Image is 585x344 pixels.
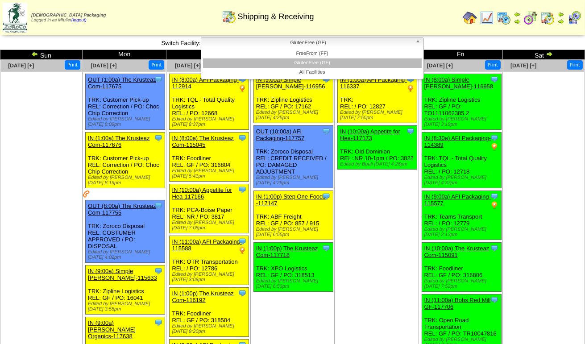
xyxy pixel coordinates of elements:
[557,18,564,25] img: arrowright.gif
[510,62,536,69] a: [DATE] [+]
[172,187,232,200] a: IN (10:00a) Appetite for Hea-117166
[170,288,249,337] div: TRK: Foodliner REL: GF / PO: 318504
[222,9,236,24] img: calendarinout.gif
[567,11,581,25] img: calendarcustomer.gif
[203,58,422,68] li: GlutenFree (GF)
[3,3,27,33] img: zoroco-logo-small.webp
[65,60,80,70] button: Print
[514,18,521,25] img: arrowright.gif
[322,127,331,136] img: Tooltip
[485,60,501,70] button: Print
[88,301,165,312] div: Edited by [PERSON_NAME] [DATE] 3:55pm
[203,68,422,77] li: All Facilities
[424,135,491,148] a: IN (8:30a) AFI Packaging-114389
[88,249,165,260] div: Edited by [PERSON_NAME] [DATE] 4:02pm
[480,11,494,25] img: line_graph.gif
[238,133,247,142] img: Tooltip
[83,50,166,60] td: Mon
[88,175,165,186] div: Edited by [PERSON_NAME] [DATE] 8:19pm
[172,168,249,179] div: Edited by [PERSON_NAME] [DATE] 5:41pm
[88,76,156,90] a: OUT (1:00a) The Krusteaz Com-117675
[31,13,106,23] span: Logged in as Mfuller
[172,290,234,303] a: IN (1:00p) The Krusteaz Com-116192
[424,193,491,207] a: IN (9:00a) AFI Packaging-115577
[238,237,247,246] img: Tooltip
[205,37,412,48] span: GlutenFree (GF)
[88,203,156,216] a: OUT (8:00a) The Krusteaz Com-117755
[172,76,239,90] a: IN (8:00a) AFI Packaging-112914
[175,62,201,69] a: [DATE] [+]
[427,62,453,69] a: [DATE] [+]
[253,243,333,292] div: TRK: XPO Logistics REL: GF / PO: 318513
[256,278,333,289] div: Edited by [PERSON_NAME] [DATE] 6:53pm
[424,76,494,90] a: IN (8:00a) Simple [PERSON_NAME]-116958
[406,84,415,93] img: PO
[172,323,249,334] div: Edited by [PERSON_NAME] [DATE] 9:20pm
[463,11,477,25] img: home.gif
[154,201,163,210] img: Tooltip
[238,289,247,298] img: Tooltip
[86,200,165,263] div: TRK: Zoroco Disposal REL: COSTUMER APPROVED / PO: DISPOSAL
[424,175,501,186] div: Edited by [PERSON_NAME] [DATE] 4:37pm
[172,272,249,282] div: Edited by [PERSON_NAME] [DATE] 3:08pm
[490,201,499,210] img: PO
[256,175,333,186] div: Edited by [PERSON_NAME] [DATE] 4:25pm
[71,18,87,23] a: (logout)
[490,244,499,253] img: Tooltip
[424,245,490,258] a: IN (10:00a) The Krusteaz Com-115091
[154,133,163,142] img: Tooltip
[31,13,106,18] span: [DEMOGRAPHIC_DATA] Packaging
[88,319,136,340] a: IN (9:00a) [PERSON_NAME] Organics-117638
[256,76,325,90] a: IN (9:00a) Simple [PERSON_NAME]-116956
[154,266,163,275] img: Tooltip
[424,227,501,237] div: Edited by [PERSON_NAME] [DATE] 2:13pm
[86,74,165,130] div: TRK: Customer Pick-up REL: Correction / PO: Choc Chip Correction
[253,74,333,123] div: TRK: Zipline Logistics REL: GF / PO: 17162
[83,191,90,198] img: Customer has been contacted and delivery has been arranged
[256,128,304,141] a: OUT (10:00a) AFI Packaging-117757
[523,11,538,25] img: calendarblend.gif
[419,50,502,60] td: Fri
[424,116,501,127] div: Edited by [PERSON_NAME] [DATE] 3:19pm
[422,191,501,240] div: TRK: Teams Transport REL: / PO: 12779
[88,116,165,127] div: Edited by [PERSON_NAME] [DATE] 8:09pm
[490,192,499,201] img: Tooltip
[490,142,499,151] img: PO
[170,74,249,130] div: TRK: TQL - Total Quality Logistics REL: / PO: 12668
[0,50,83,60] td: Sun
[340,162,417,167] div: Edited by Bpali [DATE] 4:26pm
[340,128,400,141] a: IN (10:00a) Appetite for Hea-117173
[406,127,415,136] img: Tooltip
[172,238,242,252] a: IN (11:00a) AFI Packaging-115588
[91,62,116,69] a: [DATE] [+]
[490,133,499,142] img: Tooltip
[8,62,34,69] a: [DATE] [+]
[154,75,163,84] img: Tooltip
[340,110,417,120] div: Edited by [PERSON_NAME] [DATE] 7:50pm
[238,185,247,194] img: Tooltip
[88,135,150,148] a: IN (1:00a) The Krusteaz Com-117676
[557,11,564,18] img: arrowleft.gif
[256,193,328,207] a: IN (1:00p) Step One Foods, -117147
[86,133,165,188] div: TRK: Customer Pick-up REL: Correction / PO: Choc Chip Correction
[490,295,499,304] img: Tooltip
[238,84,247,93] img: PO
[203,49,422,58] li: FreeFrom (FF)
[322,244,331,253] img: Tooltip
[256,245,318,258] a: IN (1:00p) The Krusteaz Com-117718
[256,227,333,237] div: Edited by [PERSON_NAME] [DATE] 6:55pm
[422,74,501,130] div: TRK: Zipline Logistics REL: GF / PO: TO1111062385.2
[154,318,163,327] img: Tooltip
[170,236,249,285] div: TRK: OTR Transportation REL: / PO: 12786
[172,135,234,148] a: IN (8:00a) The Krusteaz Com-115045
[253,191,333,240] div: TRK: ABF Freight REL: GF / PO: 857 / 915
[86,265,165,315] div: TRK: Zipline Logistics REL: GF / PO: 16041
[422,133,501,188] div: TRK: TQL - Total Quality Logistics REL: / PO: 12718
[567,60,583,70] button: Print
[514,11,521,18] img: arrowleft.gif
